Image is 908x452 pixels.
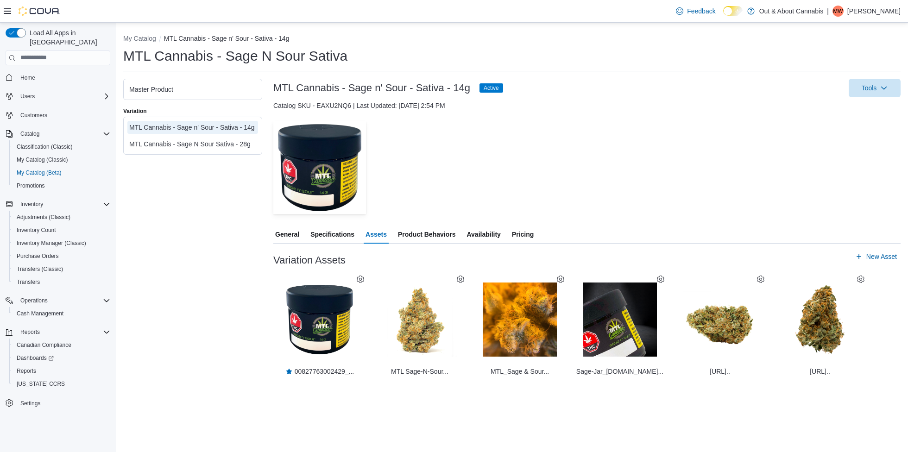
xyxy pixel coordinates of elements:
button: Tools [849,79,901,97]
button: Reports [2,326,114,339]
div: Catalog SKU - EAXU2NQ6 | Last Updated: [DATE] 2:54 PM [273,101,901,110]
button: Home [2,71,114,84]
span: My Catalog (Beta) [17,169,62,176]
span: Classification (Classic) [13,141,110,152]
span: Settings [17,397,110,408]
span: Feedback [687,6,715,16]
p: | [827,6,829,17]
span: Inventory Manager (Classic) [17,239,86,247]
button: Transfers [9,276,114,289]
span: Transfers (Classic) [17,265,63,273]
button: Inventory Manager (Classic) [9,237,114,250]
span: Active [484,84,499,92]
span: Purchase Orders [13,251,110,262]
p: MTL Sage-N-Sour... [391,368,448,375]
span: Reports [13,365,110,377]
span: Washington CCRS [13,378,110,389]
button: Canadian Compliance [9,339,114,352]
label: Variation [123,107,147,115]
button: My Catalog (Beta) [9,166,114,179]
p: Sage-Jar_[DOMAIN_NAME]... [576,368,663,375]
button: Promotions [9,179,114,192]
h1: MTL Cannabis - Sage N Sour Sativa [123,47,347,65]
span: Dashboards [17,354,54,362]
a: Customers [17,110,51,121]
span: Pricing [512,225,534,244]
span: Adjustments (Classic) [17,213,70,221]
a: Dashboards [13,352,57,364]
span: Operations [20,297,48,304]
img: Image for 00827763002429_a1c1_compressed_101716.jpg [283,282,357,357]
span: Canadian Compliance [17,341,71,349]
button: Users [2,90,114,103]
div: MTL Cannabis - Sage N Sour Sativa - 28g [129,139,256,149]
button: Reports [17,326,44,338]
span: Inventory Count [17,226,56,234]
button: Customers [2,108,114,122]
span: Inventory [20,201,43,208]
span: Specifications [310,225,354,244]
a: Transfers (Classic) [13,264,67,275]
img: Image for MTL_Sage & Sour close-up.jpeg [483,282,557,357]
span: Catalog [17,128,110,139]
span: Promotions [13,180,110,191]
a: Adjustments (Classic) [13,212,74,223]
span: Cash Management [13,308,110,319]
button: Inventory [2,198,114,211]
a: My Catalog (Classic) [13,154,72,165]
a: Canadian Compliance [13,339,75,351]
button: Inventory Count [9,224,114,237]
a: Reports [13,365,40,377]
p: 00827763002429_... [295,368,354,375]
span: My Catalog (Beta) [13,167,110,178]
img: Image for https://ams.iqmetrix.net/images/1d696718-97a5-4003-8136-0f71182c0dfd [683,282,757,357]
button: Purchase Orders [9,250,114,263]
button: Inventory [17,199,47,210]
span: Transfers (Classic) [13,264,110,275]
span: Customers [20,112,47,119]
p: [URL].. [710,368,730,375]
a: [US_STATE] CCRS [13,378,69,389]
input: Dark Mode [723,6,743,16]
span: Classification (Classic) [17,143,73,151]
span: Tools [862,83,877,93]
span: Cash Management [17,310,63,317]
img: Image for Sage-Jar_web.jpeg [583,282,657,357]
span: Reports [20,328,40,336]
button: Reports [9,364,114,377]
a: Classification (Classic) [13,141,76,152]
span: Promotions [17,182,45,189]
span: Users [20,93,35,100]
a: Purchase Orders [13,251,63,262]
button: Adjustments (Classic) [9,211,114,224]
button: Cash Management [9,307,114,320]
span: Assets [366,225,387,244]
span: Home [17,72,110,83]
span: Load All Apps in [GEOGRAPHIC_DATA] [26,28,110,47]
span: Operations [17,295,110,306]
button: Operations [17,295,51,306]
span: Product Behaviors [398,225,455,244]
span: Canadian Compliance [13,339,110,351]
button: MTL Cannabis - Sage n' Sour - Sativa - 14g [164,35,290,42]
nav: An example of EuiBreadcrumbs [123,34,901,45]
span: Inventory Count [13,225,110,236]
button: Catalog [17,128,43,139]
button: My Catalog [123,35,156,42]
span: Inventory [17,199,110,210]
h3: Variation Assets [273,255,346,266]
a: Cash Management [13,308,67,319]
span: [US_STATE] CCRS [17,380,65,388]
img: Image for MTL Cannabis - Sage n' Sour - Sativa - 14g [273,121,366,214]
button: My Catalog (Classic) [9,153,114,166]
button: Transfers (Classic) [9,263,114,276]
a: Settings [17,398,44,409]
span: Transfers [17,278,40,286]
img: Image for MTL Sage-N-Sour_nugget.jpeg [383,282,457,357]
a: Dashboards [9,352,114,364]
span: MW [833,6,843,17]
p: [PERSON_NAME] [847,6,901,17]
button: Operations [2,294,114,307]
a: Transfers [13,276,44,288]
